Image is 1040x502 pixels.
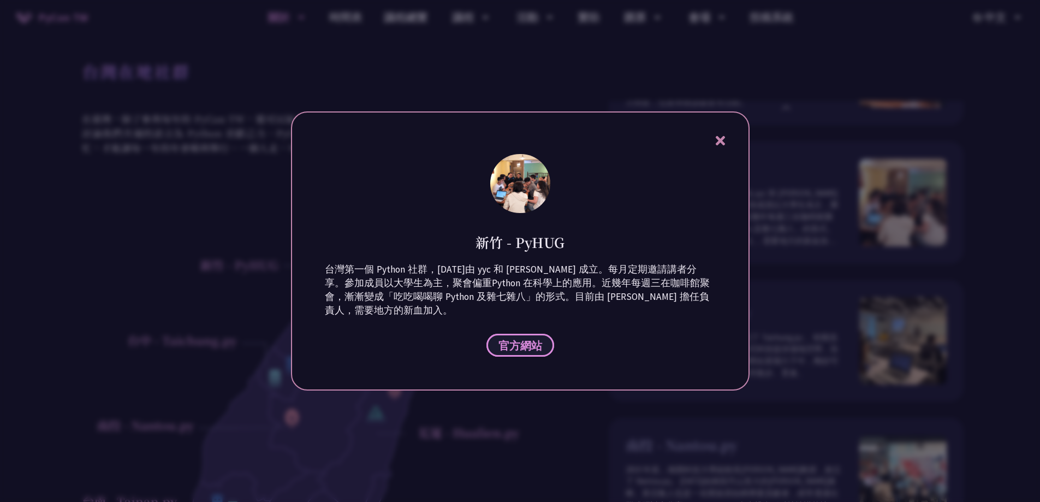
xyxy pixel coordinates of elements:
[486,334,554,357] a: 官方網站
[325,263,716,317] p: 台灣第一個 Python 社群，[DATE]由 yyc 和 [PERSON_NAME] 成立。每月定期邀請講者分享。參加成員以大學生為主，聚會偏重Python 在科學上的應用。近幾年每週三在咖啡...
[490,154,550,212] img: photo
[476,233,564,252] h1: 新竹 - PyHUG
[498,339,542,352] span: 官方網站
